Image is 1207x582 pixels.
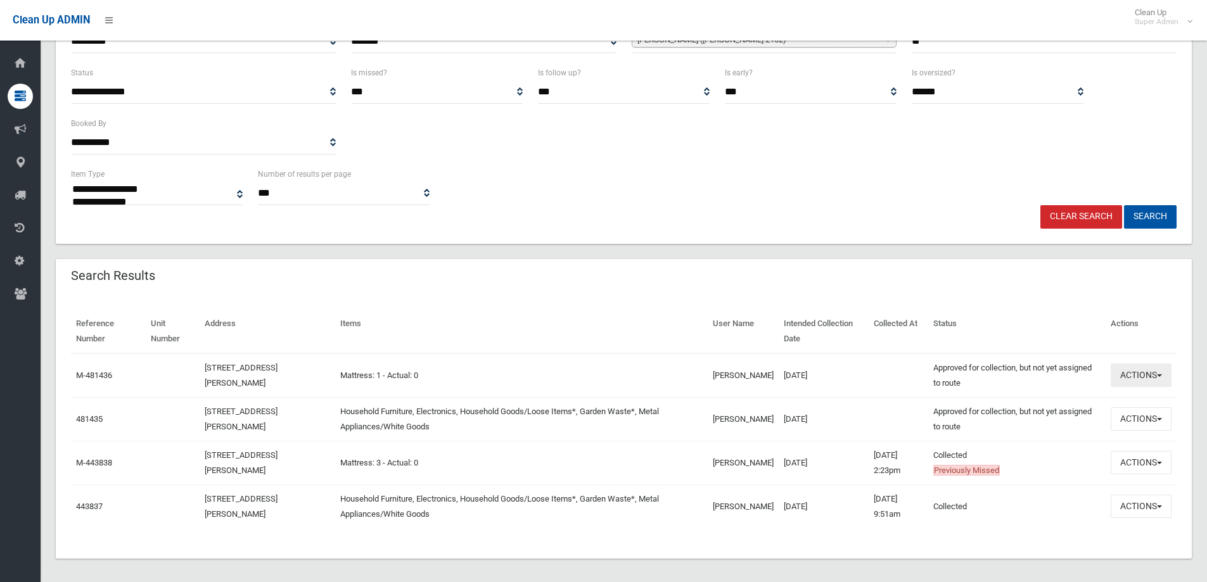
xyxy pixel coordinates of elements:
[538,66,581,80] label: Is follow up?
[205,494,278,519] a: [STREET_ADDRESS][PERSON_NAME]
[335,441,708,484] td: Mattress: 3 - Actual: 0
[1135,17,1178,27] small: Super Admin
[869,484,928,528] td: [DATE] 9:51am
[779,484,869,528] td: [DATE]
[335,484,708,528] td: Household Furniture, Electronics, Household Goods/Loose Items*, Garden Waste*, Metal Appliances/W...
[928,441,1106,484] td: Collected
[71,117,106,130] label: Booked By
[928,484,1106,528] td: Collected
[912,66,955,80] label: Is oversized?
[71,310,146,353] th: Reference Number
[779,353,869,398] td: [DATE]
[76,502,103,511] a: 443837
[76,370,112,380] a: M-481436
[1106,310,1177,353] th: Actions
[1040,205,1122,229] a: Clear Search
[146,310,199,353] th: Unit Number
[1124,205,1177,229] button: Search
[351,66,387,80] label: Is missed?
[1111,407,1172,431] button: Actions
[933,465,1000,476] span: Previously Missed
[1128,8,1191,27] span: Clean Up
[200,310,335,353] th: Address
[779,441,869,484] td: [DATE]
[258,167,351,181] label: Number of results per page
[335,397,708,441] td: Household Furniture, Electronics, Household Goods/Loose Items*, Garden Waste*, Metal Appliances/W...
[205,407,278,431] a: [STREET_ADDRESS][PERSON_NAME]
[708,353,779,398] td: [PERSON_NAME]
[71,66,93,80] label: Status
[708,484,779,528] td: [PERSON_NAME]
[205,450,278,475] a: [STREET_ADDRESS][PERSON_NAME]
[928,310,1106,353] th: Status
[779,310,869,353] th: Intended Collection Date
[13,14,90,26] span: Clean Up ADMIN
[928,353,1106,398] td: Approved for collection, but not yet assigned to route
[1111,495,1172,518] button: Actions
[76,414,103,424] a: 481435
[779,397,869,441] td: [DATE]
[335,353,708,398] td: Mattress: 1 - Actual: 0
[76,458,112,467] a: M-443838
[869,310,928,353] th: Collected At
[708,397,779,441] td: [PERSON_NAME]
[71,167,105,181] label: Item Type
[56,263,170,288] header: Search Results
[708,310,779,353] th: User Name
[335,310,708,353] th: Items
[928,397,1106,441] td: Approved for collection, but not yet assigned to route
[1111,451,1172,474] button: Actions
[708,441,779,484] td: [PERSON_NAME]
[205,363,278,388] a: [STREET_ADDRESS][PERSON_NAME]
[725,66,753,80] label: Is early?
[1111,364,1172,387] button: Actions
[869,441,928,484] td: [DATE] 2:23pm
